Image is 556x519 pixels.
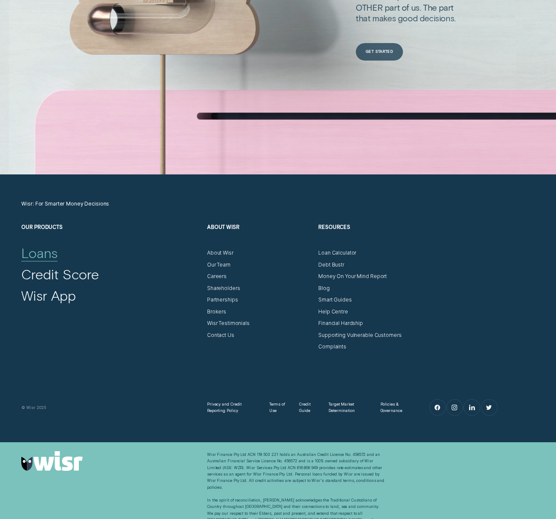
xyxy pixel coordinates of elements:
a: Blog [318,285,330,291]
a: Credit Score [21,266,98,283]
a: Careers [207,273,227,279]
div: © Wisr 2025 [18,404,204,411]
a: Money On Your Mind Report [318,273,387,279]
a: Terms of Use [269,401,288,414]
a: Wisr: For Smarter Money Decisions [21,200,109,207]
a: Debt Bustr [318,261,344,268]
a: Credit Guide [299,401,317,414]
h2: Our Products [21,223,200,250]
a: Get Started [356,43,403,61]
div: that [356,13,370,24]
h2: About Wisr [207,223,312,250]
div: part [385,2,400,12]
a: Financial Hardship [318,320,363,326]
img: Wisr [21,451,83,471]
a: Loans [21,244,58,261]
div: of [402,2,409,12]
div: The [423,2,437,12]
a: Smart Guides [318,296,352,303]
a: Target Market Determination [328,401,369,414]
a: Loan Calculator [318,249,356,256]
a: Brokers [207,308,226,315]
a: Privacy and Credit Reporting Policy [207,401,257,414]
div: decisions. [420,13,456,24]
a: LinkedIn [464,400,480,415]
a: Help Centre [318,308,348,315]
div: us. [411,2,421,12]
a: Wisr Testimonials [207,320,250,326]
a: Partnerships [207,296,238,303]
a: Policies & Governance [380,401,412,414]
a: Facebook [430,400,446,415]
a: Supporting Vulnerable Customers [318,332,401,338]
a: Wisr App [21,287,75,304]
a: Instagram [447,400,463,415]
div: part [439,2,454,12]
a: Twitter [481,400,497,415]
div: good [398,13,418,24]
a: Complaints [318,343,346,350]
a: Our Team [207,261,230,268]
h2: Resources [318,223,423,250]
div: OTHER [356,2,383,12]
a: Shareholders [207,285,240,291]
a: About Wisr [207,249,233,256]
a: Contact Us [207,332,234,338]
div: makes [372,13,396,24]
